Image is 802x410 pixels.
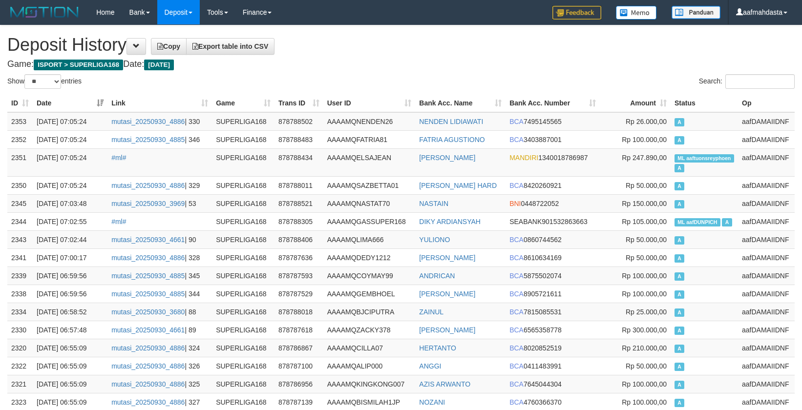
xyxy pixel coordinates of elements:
span: Rp 50.000,00 [626,254,667,262]
td: 878788018 [274,303,323,321]
td: [DATE] 07:00:17 [33,248,107,266]
th: Date: activate to sort column ascending [33,94,107,112]
td: [DATE] 07:05:24 [33,176,107,194]
td: 878787636 [274,248,323,266]
td: 901532863663 [506,212,600,230]
td: SUPERLIGA168 [212,303,274,321]
td: [DATE] 07:05:24 [33,148,107,176]
span: Approved [675,290,684,299]
td: aafDAMAIIDNF [738,303,795,321]
span: Rp 100.000,00 [622,398,667,406]
td: SUPERLIGA168 [212,375,274,393]
td: 7815085531 [506,303,600,321]
a: ANGGI [419,362,441,370]
td: 5875502074 [506,266,600,285]
a: mutasi_20250930_4885 [111,290,185,298]
a: ANDRICAN [419,272,455,280]
span: Approved [675,200,684,208]
td: 7495145565 [506,112,600,131]
td: [DATE] 06:59:56 [33,266,107,285]
td: | 90 [107,230,212,248]
td: 8420260921 [506,176,600,194]
td: AAAAMQZACKY378 [323,321,416,339]
td: SUPERLIGA168 [212,285,274,303]
td: 2343 [7,230,33,248]
a: Export table into CSV [186,38,274,55]
td: 2330 [7,321,33,339]
td: | 324 [107,339,212,357]
td: AAAAMQFATRIA81 [323,130,416,148]
td: 2344 [7,212,33,230]
h4: Game: Date: [7,60,795,69]
td: 878788305 [274,212,323,230]
td: 2345 [7,194,33,212]
td: aafDAMAIIDNF [738,176,795,194]
a: FATRIA AGUSTIONO [419,136,485,143]
td: [DATE] 07:05:24 [33,112,107,131]
a: mutasi_20250930_4886 [111,380,185,388]
th: Bank Acc. Name: activate to sort column ascending [415,94,506,112]
td: 0411483991 [506,357,600,375]
td: | 89 [107,321,212,339]
td: 878788434 [274,148,323,176]
td: [DATE] 06:55:09 [33,339,107,357]
span: Rp 50.000,00 [626,362,667,370]
td: 878787593 [274,266,323,285]
a: NOZANI [419,398,445,406]
td: [DATE] 07:05:24 [33,130,107,148]
td: SUPERLIGA168 [212,148,274,176]
td: [DATE] 06:55:09 [33,375,107,393]
td: SUPERLIGA168 [212,112,274,131]
span: BCA [509,362,524,370]
td: aafDAMAIIDNF [738,248,795,266]
td: 878786956 [274,375,323,393]
span: Rp 210.000,00 [622,344,667,352]
td: aafDAMAIIDNF [738,321,795,339]
th: Status [671,94,738,112]
td: [DATE] 07:02:55 [33,212,107,230]
td: aafDAMAIIDNF [738,212,795,230]
td: [DATE] 06:59:56 [33,285,107,303]
td: 2321 [7,375,33,393]
span: Approved [675,136,684,144]
span: BNI [509,200,521,207]
span: Approved [675,381,684,389]
a: mutasi_20250930_4885 [111,136,185,143]
th: Amount: activate to sort column ascending [600,94,671,112]
span: Rp 100.000,00 [622,290,667,298]
td: AAAAMQCOYMAY99 [323,266,416,285]
th: ID: activate to sort column ascending [7,94,33,112]
td: [DATE] 06:57:48 [33,321,107,339]
span: BCA [509,326,524,334]
td: 878788011 [274,176,323,194]
a: mutasi_20250930_4886 [111,344,185,352]
a: NASTAIN [419,200,448,207]
label: Search: [699,74,795,89]
td: 2339 [7,266,33,285]
span: BCA [509,136,524,143]
input: Search: [725,74,795,89]
td: SUPERLIGA168 [212,230,274,248]
td: aafDAMAIIDNF [738,194,795,212]
span: BCA [509,118,524,125]
img: panduan.png [672,6,720,19]
span: BCA [509,254,524,262]
td: 0860744562 [506,230,600,248]
a: mutasi_20250930_4885 [111,272,185,280]
td: aafDAMAIIDNF [738,266,795,285]
td: AAAAMQGEMBHOEL [323,285,416,303]
h1: Deposit History [7,35,795,55]
img: MOTION_logo.png [7,5,82,20]
td: 1340018786987 [506,148,600,176]
td: | 346 [107,130,212,148]
td: 8020852519 [506,339,600,357]
span: Manually Linked by aafDUNPICH [675,218,720,226]
span: Approved [675,272,684,281]
td: [DATE] 06:55:09 [33,357,107,375]
span: BCA [509,344,524,352]
a: mutasi_20250930_4886 [111,398,185,406]
span: Approved [675,345,684,353]
td: | 329 [107,176,212,194]
td: aafDAMAIIDNF [738,148,795,176]
a: NENDEN LIDIAWATI [419,118,483,125]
